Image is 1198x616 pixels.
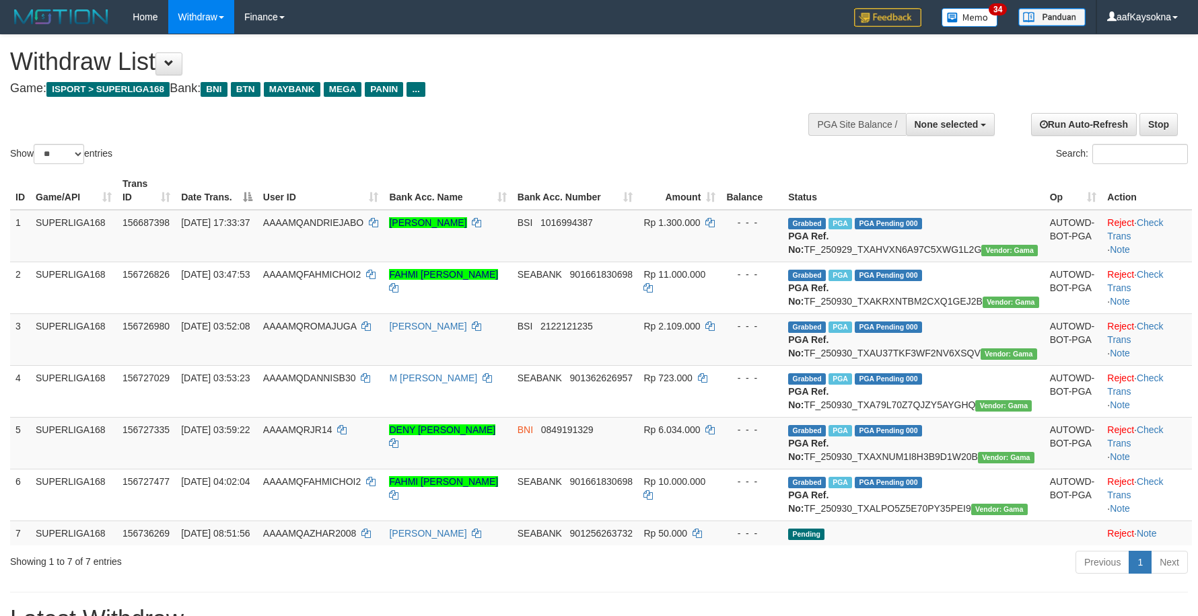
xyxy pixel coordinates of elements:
div: PGA Site Balance / [808,113,905,136]
select: Showentries [34,144,84,164]
span: 156726826 [122,269,170,280]
span: ... [407,82,425,97]
div: - - - [726,319,777,333]
span: BSI [518,217,533,228]
th: Game/API: activate to sort column ascending [30,171,117,210]
span: MEGA [324,82,362,97]
span: Marked by aafsoycanthlai [829,218,852,229]
th: User ID: activate to sort column ascending [258,171,384,210]
a: Note [1110,503,1130,514]
a: Check Trans [1107,424,1163,449]
input: Search: [1092,144,1188,164]
span: 156726980 [122,321,170,332]
span: [DATE] 03:52:08 [181,321,250,332]
b: PGA Ref. No: [788,231,829,255]
th: Op: activate to sort column ascending [1045,171,1102,210]
span: SEABANK [518,373,562,383]
span: Copy 2122121235 to clipboard [540,321,593,332]
span: Vendor URL: https://trx31.1velocity.biz [981,348,1037,360]
td: AUTOWD-BOT-PGA [1045,313,1102,365]
span: Rp 6.034.000 [643,424,700,435]
b: PGA Ref. No: [788,334,829,358]
span: [DATE] 04:02:04 [181,476,250,487]
span: AAAAMQANDRIEJABO [263,217,363,228]
td: TF_250930_TXAXNUM1I8H3B9D1W20B [783,417,1044,469]
a: 1 [1129,551,1152,574]
h4: Game: Bank: [10,82,785,95]
td: · · [1102,417,1192,469]
td: 6 [10,469,30,521]
span: 34 [989,3,1007,15]
span: Copy 901256263732 to clipboard [570,528,633,539]
td: SUPERLIGA168 [30,469,117,521]
span: BNI [201,82,227,97]
td: SUPERLIGA168 [30,210,117,262]
td: AUTOWD-BOT-PGA [1045,417,1102,469]
a: [PERSON_NAME] [389,528,466,539]
div: - - - [726,268,777,281]
span: Rp 2.109.000 [643,321,700,332]
th: Action [1102,171,1192,210]
div: - - - [726,371,777,385]
a: Check Trans [1107,217,1163,241]
a: DENY [PERSON_NAME] [389,424,495,435]
td: TF_250930_TXA79L70Z7QJZY5AYGHQ [783,365,1044,417]
b: PGA Ref. No: [788,282,829,307]
span: 156687398 [122,217,170,228]
span: SEABANK [518,269,562,280]
span: AAAAMQFAHMICHOI2 [263,269,361,280]
td: TF_250930_TXAKRXNTBM2CXQ1GEJ2B [783,262,1044,313]
span: Grabbed [788,477,826,488]
button: None selected [906,113,995,136]
span: PANIN [365,82,403,97]
td: AUTOWD-BOT-PGA [1045,210,1102,262]
td: · · [1102,313,1192,365]
div: - - - [726,423,777,436]
a: Reject [1107,373,1134,383]
span: Marked by aafromsomean [829,321,852,333]
span: Vendor URL: https://trx31.1velocity.biz [983,297,1039,308]
span: Copy 901661830698 to clipboard [570,476,633,487]
span: Marked by aafnonsreyleab [829,425,852,436]
div: Showing 1 to 7 of 7 entries [10,549,489,568]
span: Marked by aafandaneth [829,373,852,385]
b: PGA Ref. No: [788,438,829,462]
span: PGA Pending [855,477,922,488]
span: AAAAMQAZHAR2008 [263,528,357,539]
a: [PERSON_NAME] [389,321,466,332]
td: · · [1102,210,1192,262]
img: MOTION_logo.png [10,7,112,27]
span: Copy 0849191329 to clipboard [541,424,594,435]
span: Copy 1016994387 to clipboard [540,217,593,228]
a: Run Auto-Refresh [1031,113,1137,136]
td: 4 [10,365,30,417]
td: TF_250930_TXAU37TKF3WF2NV6XSQV [783,313,1044,365]
a: Note [1137,528,1157,539]
td: · · [1102,262,1192,313]
a: FAHMI [PERSON_NAME] [389,269,498,280]
span: [DATE] 03:47:53 [181,269,250,280]
a: Previous [1076,551,1129,574]
td: 1 [10,210,30,262]
span: PGA Pending [855,218,922,229]
span: Grabbed [788,270,826,281]
span: AAAAMQFAHMICHOI2 [263,476,361,487]
span: Grabbed [788,218,826,229]
a: Reject [1107,476,1134,487]
a: Stop [1139,113,1178,136]
a: Note [1110,399,1130,410]
a: M [PERSON_NAME] [389,373,477,383]
a: Check Trans [1107,321,1163,345]
td: SUPERLIGA168 [30,521,117,545]
span: [DATE] 03:53:23 [181,373,250,383]
td: 5 [10,417,30,469]
span: None selected [915,119,979,130]
td: TF_250929_TXAHVXN6A97C5XWG1L2G [783,210,1044,262]
a: Note [1110,451,1130,462]
span: Rp 50.000 [643,528,687,539]
img: Feedback.jpg [854,8,921,27]
span: SEABANK [518,528,562,539]
span: Copy 901661830698 to clipboard [570,269,633,280]
span: Vendor URL: https://trx31.1velocity.biz [971,504,1028,515]
span: MAYBANK [264,82,320,97]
